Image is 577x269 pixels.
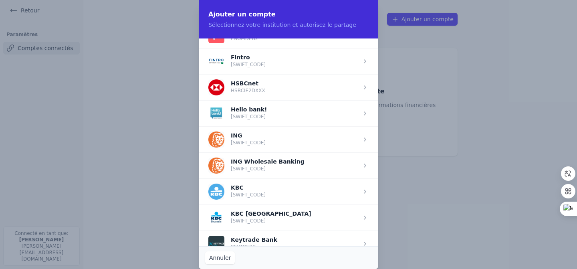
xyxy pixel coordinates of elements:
button: HSBCnet HSBCIE2DXXX [208,79,265,95]
button: ING Wholesale Banking [SWIFT_CODE] [208,158,305,174]
p: KBC [GEOGRAPHIC_DATA] [231,211,311,216]
p: HSBCnet [231,81,265,86]
button: FNOMDEB2 [208,27,258,43]
p: ING [231,133,266,138]
button: KBC [SWIFT_CODE] [208,184,266,200]
h2: Ajouter un compte [208,10,369,19]
p: Hello bank! [231,107,267,112]
button: Fintro [SWIFT_CODE] [208,53,266,69]
p: ING Wholesale Banking [231,159,305,164]
button: Hello bank! [SWIFT_CODE] [208,105,267,121]
button: Keytrade Bank KEYTBEBB [208,236,277,252]
p: KBC [231,185,266,190]
p: Keytrade Bank [231,237,277,242]
button: ING [SWIFT_CODE] [208,131,266,148]
p: Sélectionnez votre institution et autorisez le partage [208,21,369,29]
button: Annuler [205,251,235,264]
p: Fintro [231,55,266,60]
button: KBC [GEOGRAPHIC_DATA] [SWIFT_CODE] [208,210,311,226]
